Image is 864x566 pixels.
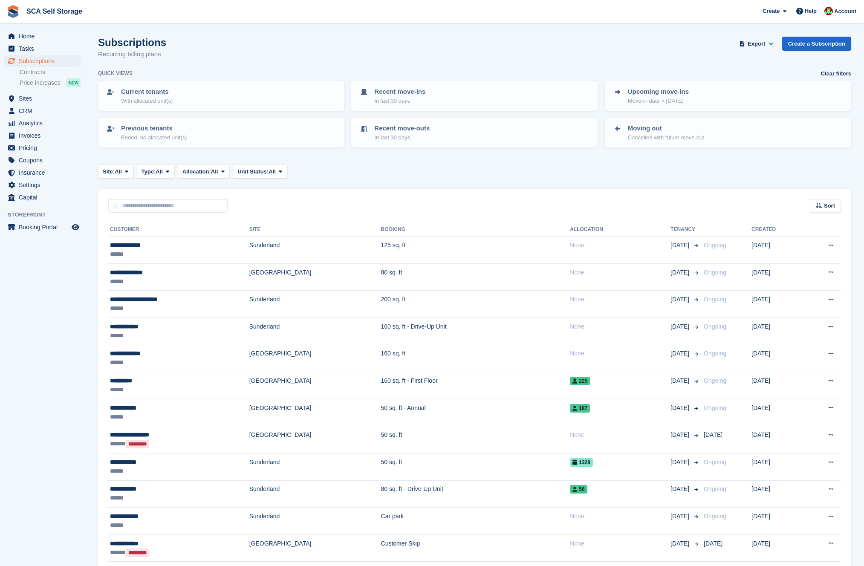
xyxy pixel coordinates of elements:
[570,349,670,358] div: None
[805,7,817,15] span: Help
[763,7,780,15] span: Create
[249,372,381,399] td: [GEOGRAPHIC_DATA]
[19,167,70,179] span: Insurance
[381,263,570,291] td: 80 sq. ft
[381,372,570,399] td: 160 sq. ft - First Floor
[670,404,691,413] span: [DATE]
[704,242,726,248] span: Ongoing
[19,43,70,55] span: Tasks
[4,117,81,129] a: menu
[19,55,70,67] span: Subscriptions
[269,167,276,176] span: All
[374,87,425,97] p: Recent move-ins
[704,459,726,465] span: Ongoing
[66,78,81,87] div: NEW
[670,430,691,439] span: [DATE]
[704,323,726,330] span: Ongoing
[4,221,81,233] a: menu
[670,223,700,237] th: Tenancy
[670,539,691,548] span: [DATE]
[19,117,70,129] span: Analytics
[249,453,381,480] td: Sunderland
[70,222,81,232] a: Preview store
[249,345,381,372] td: [GEOGRAPHIC_DATA]
[374,124,430,133] p: Recent move-outs
[738,37,775,51] button: Export
[7,5,20,18] img: stora-icon-8386f47178a22dfd0bd8f6a31ec36ba5ce8667c1dd55bd0f319d3a0aa187defe.svg
[381,345,570,372] td: 160 sq. ft
[352,118,597,147] a: Recent move-outs In last 30 days
[751,372,803,399] td: [DATE]
[570,295,670,304] div: None
[98,69,133,77] h6: Quick views
[704,269,726,276] span: Ongoing
[570,485,587,494] span: 56
[381,508,570,535] td: Car park
[704,296,726,303] span: Ongoing
[570,539,670,548] div: None
[19,30,70,42] span: Home
[751,426,803,453] td: [DATE]
[751,237,803,264] td: [DATE]
[98,165,133,179] button: Site: All
[704,513,726,520] span: Ongoing
[606,118,850,147] a: Moving out Cancelled with future move-out
[137,165,174,179] button: Type: All
[570,430,670,439] div: None
[748,40,765,48] span: Export
[249,318,381,345] td: Sunderland
[237,167,269,176] span: Unit Status:
[8,211,85,219] span: Storefront
[381,480,570,508] td: 80 sq. ft - Drive-Up Unit
[570,377,590,385] span: 225
[182,167,211,176] span: Allocation:
[249,426,381,453] td: [GEOGRAPHIC_DATA]
[352,82,597,110] a: Recent move-ins In last 30 days
[20,78,81,87] a: Price increases NEW
[628,87,689,97] p: Upcoming move-ins
[670,376,691,385] span: [DATE]
[19,130,70,141] span: Invoices
[570,404,590,413] span: 187
[4,167,81,179] a: menu
[628,133,704,142] p: Cancelled with future move-out
[381,453,570,480] td: 50 sq. ft
[381,291,570,318] td: 200 sq. ft
[233,165,287,179] button: Unit Status: All
[249,291,381,318] td: Sunderland
[606,82,850,110] a: Upcoming move-ins Move-in date > [DATE]
[19,191,70,203] span: Capital
[249,534,381,562] td: [GEOGRAPHIC_DATA]
[121,87,173,97] p: Current tenants
[570,322,670,331] div: None
[570,458,593,467] span: 1328
[570,223,670,237] th: Allocation
[670,512,691,521] span: [DATE]
[628,124,704,133] p: Moving out
[628,97,689,105] p: Move-in date > [DATE]
[121,97,173,105] p: With allocated unit(s)
[704,377,726,384] span: Ongoing
[98,37,166,48] h1: Subscriptions
[751,223,803,237] th: Created
[381,223,570,237] th: Booking
[782,37,851,51] a: Create a Subscription
[751,534,803,562] td: [DATE]
[670,485,691,494] span: [DATE]
[121,124,187,133] p: Previous tenants
[4,105,81,117] a: menu
[4,55,81,67] a: menu
[374,97,425,105] p: In last 30 days
[19,142,70,154] span: Pricing
[374,133,430,142] p: In last 30 days
[821,69,851,78] a: Clear filters
[381,237,570,264] td: 125 sq. ft
[249,263,381,291] td: [GEOGRAPHIC_DATA]
[4,130,81,141] a: menu
[751,318,803,345] td: [DATE]
[751,399,803,426] td: [DATE]
[19,154,70,166] span: Coupons
[249,223,381,237] th: Site
[670,241,691,250] span: [DATE]
[751,453,803,480] td: [DATE]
